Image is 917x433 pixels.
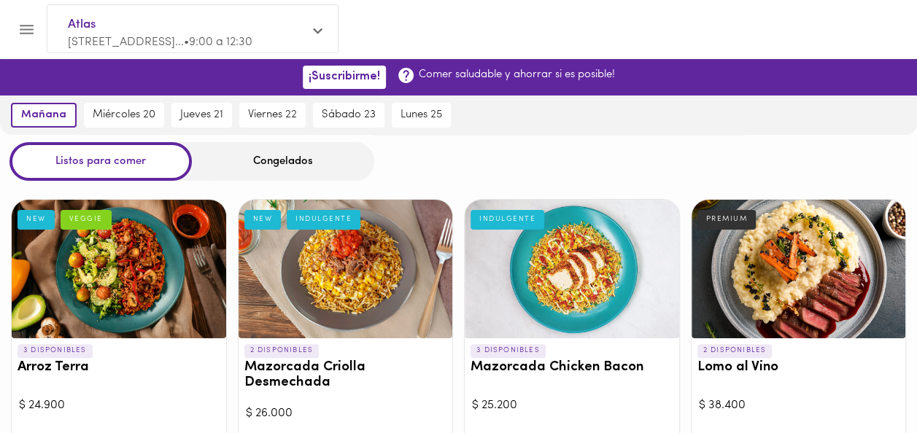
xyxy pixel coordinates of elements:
[248,109,297,122] span: viernes 22
[465,200,679,338] div: Mazorcada Chicken Bacon
[419,67,615,82] p: Comer saludable y ahorrar si es posible!
[12,200,226,338] div: Arroz Terra
[244,344,320,357] p: 2 DISPONIBLES
[697,210,757,229] div: PREMIUM
[472,397,672,414] div: $ 25.200
[9,12,45,47] button: Menu
[244,210,282,229] div: NEW
[392,103,451,128] button: lunes 25
[84,103,164,128] button: miércoles 20
[239,103,306,128] button: viernes 22
[471,210,544,229] div: INDULGENTE
[171,103,232,128] button: jueves 21
[21,109,66,122] span: mañana
[699,397,899,414] div: $ 38.400
[18,344,93,357] p: 3 DISPONIBLES
[9,142,192,181] div: Listos para comer
[11,103,77,128] button: mañana
[697,344,773,357] p: 2 DISPONIBLES
[93,109,155,122] span: miércoles 20
[303,66,386,88] button: ¡Suscribirme!
[692,200,906,338] div: Lomo al Vino
[68,36,252,48] span: [STREET_ADDRESS]... • 9:00 a 12:30
[239,200,453,338] div: Mazorcada Criolla Desmechada
[697,360,900,375] h3: Lomo al Vino
[287,210,360,229] div: INDULGENTE
[19,397,219,414] div: $ 24.900
[68,15,303,34] span: Atlas
[180,109,223,122] span: jueves 21
[61,210,112,229] div: VEGGIE
[192,142,374,181] div: Congelados
[246,405,446,422] div: $ 26.000
[18,360,220,375] h3: Arroz Terra
[322,109,376,122] span: sábado 23
[471,344,546,357] p: 3 DISPONIBLES
[18,210,55,229] div: NEW
[401,109,442,122] span: lunes 25
[471,360,673,375] h3: Mazorcada Chicken Bacon
[313,103,384,128] button: sábado 23
[244,360,447,391] h3: Mazorcada Criolla Desmechada
[309,70,380,84] span: ¡Suscribirme!
[832,348,902,418] iframe: Messagebird Livechat Widget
